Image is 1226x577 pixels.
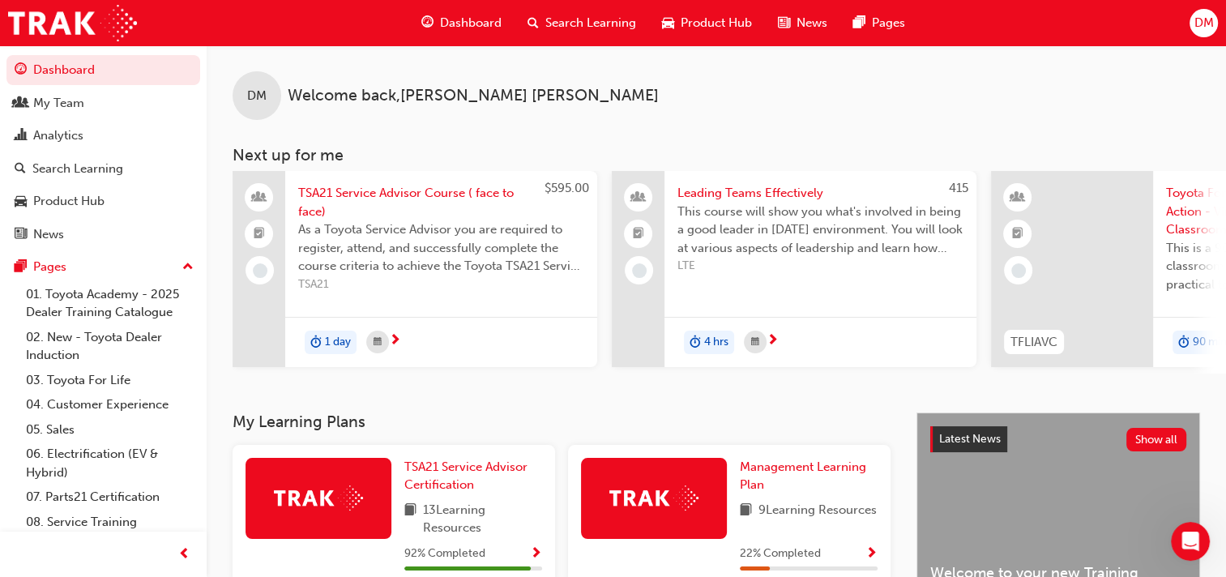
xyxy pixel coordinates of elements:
a: My Team [6,88,200,118]
span: 1 day [325,333,351,352]
span: LTE [677,257,963,276]
button: Show Progress [530,544,542,564]
span: Show Progress [530,547,542,562]
span: car-icon [15,194,27,209]
span: 9 Learning Resources [758,501,877,521]
span: booktick-icon [1012,224,1023,245]
button: Show Progress [865,544,878,564]
span: learningRecordVerb_NONE-icon [253,263,267,278]
span: search-icon [15,162,26,177]
h3: My Learning Plans [233,412,891,431]
iframe: Intercom live chat [1171,522,1210,561]
a: News [6,220,200,250]
a: 07. Parts21 Certification [19,485,200,510]
span: pages-icon [15,260,27,275]
div: Analytics [33,126,83,145]
a: Product Hub [6,186,200,216]
span: duration-icon [1178,332,1190,353]
span: up-icon [182,257,194,278]
a: news-iconNews [765,6,840,40]
a: Analytics [6,121,200,151]
a: 08. Service Training [19,510,200,535]
button: Pages [6,252,200,282]
a: $595.00TSA21 Service Advisor Course ( face to face)As a Toyota Service Advisor you are required t... [233,171,597,367]
span: search-icon [528,13,539,33]
span: news-icon [15,228,27,242]
a: 04. Customer Experience [19,392,200,417]
span: guage-icon [421,13,434,33]
span: DM [1194,14,1213,32]
span: people-icon [15,96,27,111]
a: Latest NewsShow all [930,426,1186,452]
img: Trak [8,5,137,41]
span: 13 Learning Resources [423,501,542,537]
button: DashboardMy TeamAnalyticsSearch LearningProduct HubNews [6,52,200,252]
a: search-iconSearch Learning [515,6,649,40]
span: This course will show you what's involved in being a good leader in [DATE] environment. You will ... [677,203,963,258]
h3: Next up for me [207,146,1226,165]
a: 01. Toyota Academy - 2025 Dealer Training Catalogue [19,282,200,325]
a: guage-iconDashboard [408,6,515,40]
span: 4 hrs [704,333,728,352]
span: As a Toyota Service Advisor you are required to register, attend, and successfully complete the c... [298,220,584,276]
span: learningResourceType_INSTRUCTOR_LED-icon [1012,187,1023,208]
span: Leading Teams Effectively [677,184,963,203]
span: calendar-icon [751,332,759,353]
span: people-icon [633,187,644,208]
span: next-icon [767,334,779,348]
span: Pages [872,14,905,32]
span: calendar-icon [374,332,382,353]
span: book-icon [404,501,416,537]
span: Dashboard [440,14,502,32]
a: 06. Electrification (EV & Hybrid) [19,442,200,485]
a: Dashboard [6,55,200,85]
span: TSA21 Service Advisor Course ( face to face) [298,184,584,220]
span: next-icon [389,334,401,348]
span: booktick-icon [254,224,265,245]
a: car-iconProduct Hub [649,6,765,40]
span: Management Learning Plan [740,459,866,493]
span: book-icon [740,501,752,521]
span: Latest News [939,432,1001,446]
span: booktick-icon [633,224,644,245]
div: News [33,225,64,244]
span: Welcome back , [PERSON_NAME] [PERSON_NAME] [288,87,659,105]
a: Search Learning [6,154,200,184]
span: learningRecordVerb_NONE-icon [632,263,647,278]
a: 02. New - Toyota Dealer Induction [19,325,200,368]
span: News [797,14,827,32]
span: guage-icon [15,63,27,78]
button: DM [1190,9,1218,37]
span: duration-icon [690,332,701,353]
a: pages-iconPages [840,6,918,40]
div: Search Learning [32,160,123,178]
a: 05. Sales [19,417,200,442]
button: Show all [1126,428,1187,451]
span: 415 [949,181,968,195]
span: prev-icon [178,545,190,565]
span: Show Progress [865,547,878,562]
a: 03. Toyota For Life [19,368,200,393]
span: TFLIAVC [1010,333,1057,352]
span: TSA21 Service Advisor Certification [404,459,528,493]
span: 22 % Completed [740,545,821,563]
img: Trak [274,485,363,511]
a: Management Learning Plan [740,458,878,494]
div: Product Hub [33,192,105,211]
span: news-icon [778,13,790,33]
span: car-icon [662,13,674,33]
span: chart-icon [15,129,27,143]
span: Search Learning [545,14,636,32]
span: pages-icon [853,13,865,33]
span: people-icon [254,187,265,208]
a: 415Leading Teams EffectivelyThis course will show you what's involved in being a good leader in [... [612,171,976,367]
span: duration-icon [310,332,322,353]
div: My Team [33,94,84,113]
img: Trak [609,485,698,511]
span: Product Hub [681,14,752,32]
span: $595.00 [545,181,589,195]
span: TSA21 [298,276,584,294]
a: TSA21 Service Advisor Certification [404,458,542,494]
